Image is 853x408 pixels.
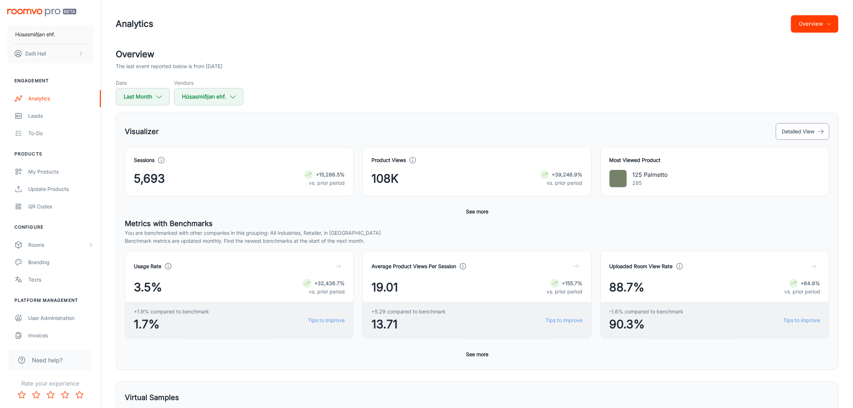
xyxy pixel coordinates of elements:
a: Tips to improve [784,316,820,324]
span: 13.71 [372,316,446,333]
button: Rate 3 star [43,388,58,402]
strong: +32,436.7% [314,280,345,286]
span: 90.3% [610,316,684,333]
p: Rate your experience [6,379,95,388]
span: +5.29 compared to benchmark [372,308,446,316]
button: Húsasmiðjan ehf. [174,88,243,105]
span: 1.7% [134,316,209,333]
a: Tips to improve [308,316,345,324]
strong: +15,286.5% [316,171,345,178]
button: Overview [791,15,839,33]
div: User Administration [28,314,94,322]
button: See more [463,205,491,218]
a: Tips to improve [546,316,583,324]
h5: Metrics with Benchmarks [125,218,829,229]
strong: +39,246.9% [552,171,583,178]
div: Branding [28,258,94,266]
p: Húsasmiðjan ehf. [15,30,55,38]
span: Need help? [32,356,63,365]
h4: Uploaded Room View Rate [610,262,673,270]
button: Rate 1 star [14,388,29,402]
p: vs. prior period [304,179,345,187]
img: Roomvo PRO Beta [7,9,76,16]
h5: Visualizer [125,126,159,137]
p: Daði Hall [25,50,46,58]
h1: Analytics [116,17,153,30]
h4: Product Views [372,156,406,164]
h4: Sessions [134,156,154,164]
h5: Date [116,79,170,87]
div: To-do [28,129,94,137]
span: +1.9% compared to benchmark [134,308,209,316]
p: 285 [633,179,668,187]
h5: Virtual Samples [125,392,179,403]
button: Last Month [116,88,170,105]
span: 19.01 [372,279,398,296]
div: Rooms [28,241,88,249]
div: Analytics [28,95,94,103]
strong: +64.9% [801,280,820,286]
span: -1.6% compared to benchmark [610,308,684,316]
div: Invoices [28,332,94,340]
button: Detailed View [776,123,829,140]
p: 125 Palmetto [633,170,668,179]
div: Update Products [28,185,94,193]
p: vs. prior period [540,179,583,187]
p: vs. prior period [303,288,345,296]
button: Húsasmiðjan ehf. [7,25,94,44]
button: Daði Hall [7,44,94,63]
h4: Usage Rate [134,262,161,270]
span: 108K [372,170,399,187]
h4: Most Viewed Product [610,156,820,164]
div: My Products [28,168,94,176]
img: 125 Palmetto [610,170,627,187]
div: Leads [28,112,94,120]
span: 3.5% [134,279,162,296]
button: Rate 5 star [72,388,87,402]
strong: +155.7% [562,280,583,286]
h4: Average Product Views Per Session [372,262,456,270]
p: Benchmark metrics are updated monthly. Find the newest benchmarks at the start of the next month. [125,237,829,245]
button: Rate 2 star [29,388,43,402]
h5: Vendors [174,79,243,87]
div: QR Codes [28,203,94,211]
p: You are benchmarked with other companies in this grouping: All Industries, Retailer, in [GEOGRAPH... [125,229,829,237]
span: 88.7% [610,279,645,296]
h2: Overview [116,48,839,61]
span: 5,693 [134,170,165,187]
button: See more [463,348,491,361]
p: The last event reported below is from [DATE] [116,62,222,70]
p: vs. prior period [785,288,820,296]
button: Rate 4 star [58,388,72,402]
div: Texts [28,276,94,284]
p: vs. prior period [547,288,583,296]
